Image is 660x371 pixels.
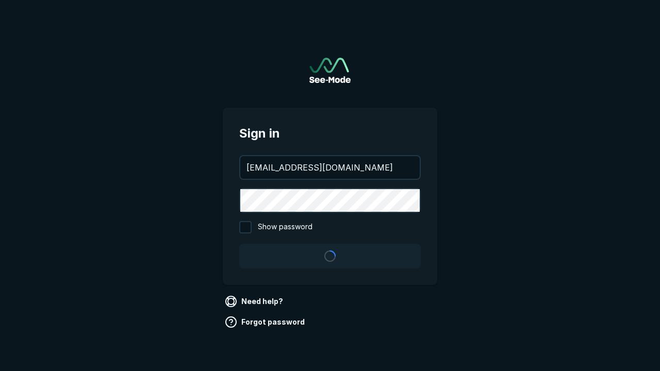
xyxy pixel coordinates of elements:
a: Need help? [223,293,287,310]
a: Go to sign in [309,58,351,83]
span: Sign in [239,124,421,143]
input: your@email.com [240,156,420,179]
span: Show password [258,221,312,233]
a: Forgot password [223,314,309,330]
img: See-Mode Logo [309,58,351,83]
